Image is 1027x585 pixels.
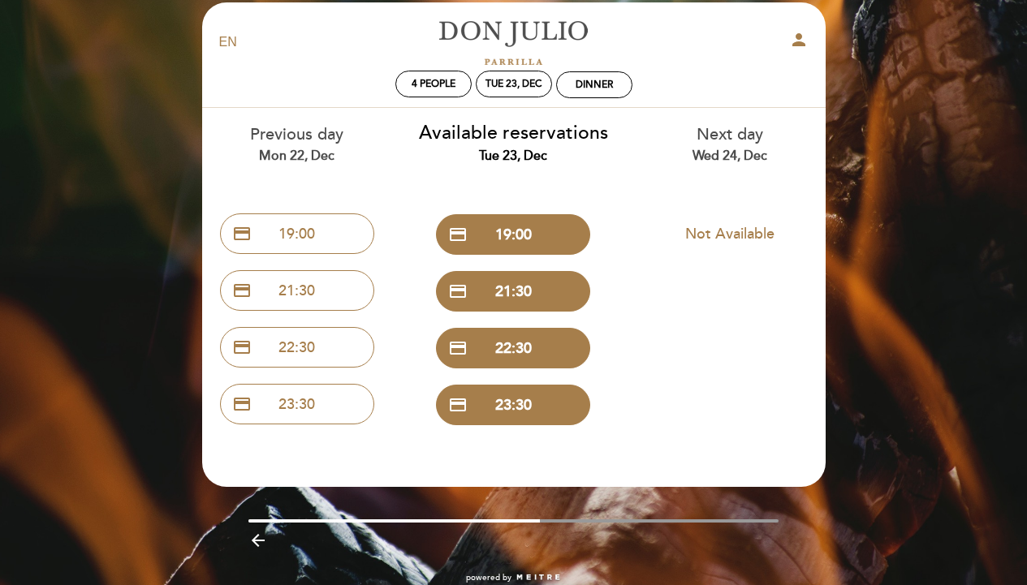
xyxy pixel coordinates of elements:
div: Mon 22, Dec [201,147,394,166]
span: credit_card [448,225,468,244]
span: credit_card [232,394,252,414]
button: Not Available [653,213,807,254]
div: Tue 23, Dec [485,78,542,90]
span: credit_card [232,338,252,357]
button: credit_card 22:30 [436,328,590,368]
span: credit_card [232,224,252,243]
img: MEITRE [516,574,562,582]
a: powered by [466,572,562,583]
span: credit_card [448,395,468,415]
div: Dinner [576,79,613,91]
button: credit_card 21:30 [436,271,590,312]
span: credit_card [448,282,468,301]
div: Available reservations [417,120,610,166]
span: credit_card [232,281,252,300]
button: person [789,30,809,55]
button: credit_card 22:30 [220,327,374,368]
div: Wed 24, Dec [634,147,826,166]
i: arrow_backward [248,531,268,550]
button: credit_card 19:00 [436,214,590,255]
button: credit_card 21:30 [220,270,374,311]
span: credit_card [448,338,468,358]
button: credit_card 19:00 [220,213,374,254]
div: Tue 23, Dec [417,147,610,166]
a: [PERSON_NAME] [412,20,615,65]
div: Next day [634,123,826,165]
div: Previous day [201,123,394,165]
i: person [789,30,809,49]
span: 4 people [412,78,455,90]
span: powered by [466,572,511,583]
button: credit_card 23:30 [436,385,590,425]
button: credit_card 23:30 [220,384,374,424]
